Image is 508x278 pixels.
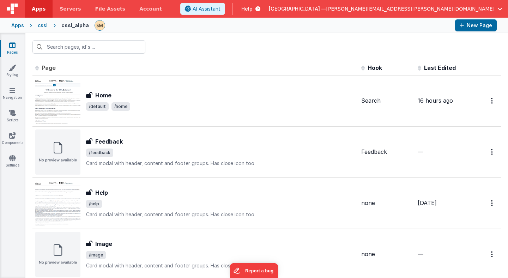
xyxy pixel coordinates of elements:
div: cssl_alpha [61,22,89,29]
span: — [418,250,423,258]
h3: Image [95,240,112,248]
h3: Home [95,91,111,99]
span: [DATE] [418,199,437,206]
span: /home [111,102,130,111]
span: — [418,148,423,155]
button: Options [487,196,498,210]
span: File Assets [95,5,126,12]
button: Options [487,247,498,261]
button: Options [487,145,498,159]
button: [GEOGRAPHIC_DATA] — [PERSON_NAME][EMAIL_ADDRESS][PERSON_NAME][DOMAIN_NAME] [269,5,502,12]
span: Help [241,5,253,12]
span: Last Edited [424,64,456,71]
span: AI Assistant [193,5,220,12]
button: New Page [455,19,497,31]
h3: Help [95,188,108,197]
span: Servers [60,5,81,12]
img: e9616e60dfe10b317d64a5e98ec8e357 [95,20,105,30]
div: Apps [11,22,24,29]
input: Search pages, id's ... [32,40,145,54]
span: 16 hours ago [418,97,453,104]
h3: Feedback [95,137,123,146]
span: Apps [32,5,46,12]
span: [GEOGRAPHIC_DATA] — [269,5,326,12]
p: Card modal with header, content and footer groups. Has close icon too [86,211,356,218]
span: Hook [368,64,382,71]
span: /image [86,251,106,259]
span: /default [86,102,109,111]
button: Options [487,93,498,108]
span: /feedback [86,149,113,157]
div: none [361,250,412,258]
div: Feedback [361,148,412,156]
div: none [361,199,412,207]
span: [PERSON_NAME][EMAIL_ADDRESS][PERSON_NAME][DOMAIN_NAME] [326,5,495,12]
p: Card modal with header, content and footer groups. Has close icon too [86,262,356,269]
div: Search [361,97,412,105]
iframe: Marker.io feedback button [230,263,278,278]
button: AI Assistant [180,3,225,15]
span: Page [42,64,56,71]
div: cssl [38,22,48,29]
span: /help [86,200,102,208]
p: Card modal with header, content and footer groups. Has close icon too [86,160,356,167]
